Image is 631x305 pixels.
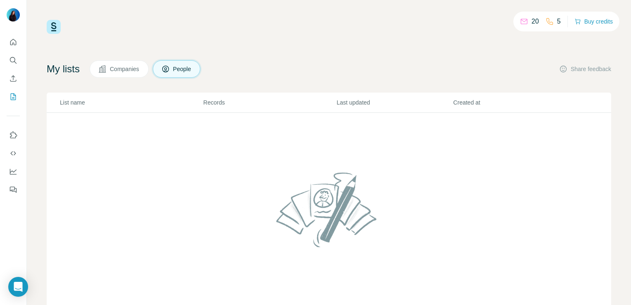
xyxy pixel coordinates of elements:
button: Quick start [7,35,20,50]
p: List name [60,98,202,107]
button: My lists [7,89,20,104]
button: Feedback [7,182,20,197]
p: Last updated [337,98,452,107]
img: Avatar [7,8,20,21]
h4: My lists [47,62,80,76]
span: Companies [110,65,140,73]
p: Records [203,98,336,107]
span: People [173,65,192,73]
img: No lists found [273,165,385,254]
button: Enrich CSV [7,71,20,86]
button: Share feedback [559,65,611,73]
p: Created at [453,98,569,107]
button: Use Surfe API [7,146,20,161]
p: 5 [557,17,561,26]
button: Use Surfe on LinkedIn [7,128,20,143]
button: Buy credits [574,16,613,27]
button: Search [7,53,20,68]
img: Surfe Logo [47,20,61,34]
p: 20 [531,17,539,26]
button: Dashboard [7,164,20,179]
div: Open Intercom Messenger [8,277,28,297]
